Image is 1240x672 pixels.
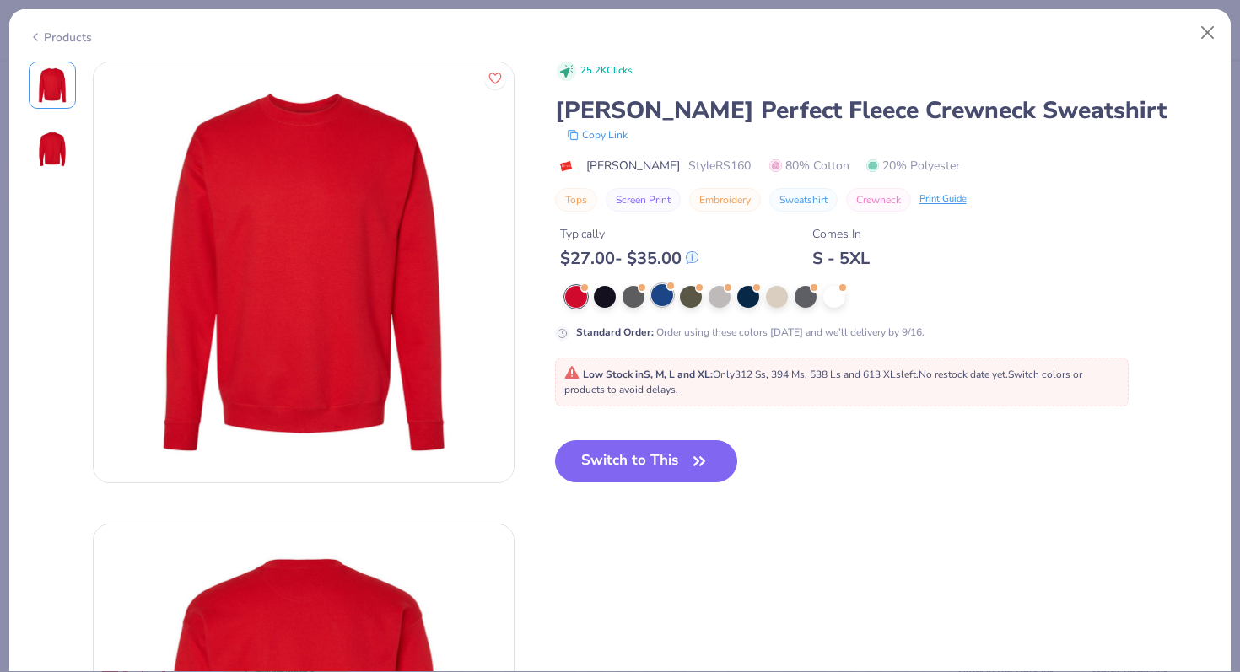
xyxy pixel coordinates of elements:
img: Back [32,129,73,169]
button: Screen Print [606,188,681,212]
div: Comes In [812,225,870,243]
span: Only 312 Ss, 394 Ms, 538 Ls and 613 XLs left. Switch colors or products to avoid delays. [564,368,1082,396]
button: Tops [555,188,597,212]
img: Front [32,65,73,105]
img: brand logo [555,159,578,173]
span: 25.2K Clicks [580,64,632,78]
div: Order using these colors [DATE] and we’ll delivery by 9/16. [576,325,925,340]
button: copy to clipboard [562,126,633,143]
span: No restock date yet. [919,368,1008,381]
strong: Standard Order : [576,325,654,339]
span: Style RS160 [688,157,751,175]
span: 80% Cotton [769,157,849,175]
button: Close [1192,17,1224,49]
div: $ 27.00 - $ 35.00 [560,248,698,269]
strong: Low Stock in S, M, L and XL : [583,368,713,381]
div: S - 5XL [812,248,870,269]
button: Like [484,67,506,89]
div: Products [29,29,92,46]
img: Front [94,62,514,482]
button: Switch to This [555,440,738,482]
button: Embroidery [689,188,761,212]
div: Typically [560,225,698,243]
div: [PERSON_NAME] Perfect Fleece Crewneck Sweatshirt [555,94,1212,126]
span: 20% Polyester [866,157,960,175]
span: [PERSON_NAME] [586,157,680,175]
button: Crewneck [846,188,911,212]
button: Sweatshirt [769,188,838,212]
div: Print Guide [919,192,967,207]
